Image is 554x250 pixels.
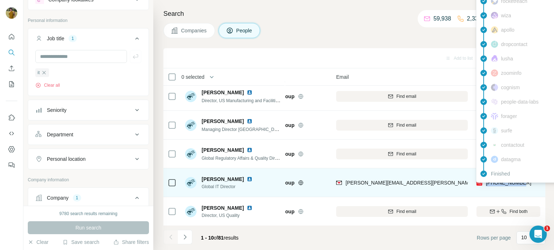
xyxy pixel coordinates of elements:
[214,235,218,241] span: of
[47,35,64,42] div: Job title
[501,141,524,149] span: contactout
[247,147,252,153] img: LinkedIn logo
[491,170,510,177] span: Finished
[491,113,498,120] img: provider forager logo
[62,238,99,246] button: Save search
[185,148,197,160] img: Avatar
[501,113,517,120] span: forager
[434,14,451,23] p: 59,938
[491,143,498,147] img: provider contactout logo
[181,27,207,34] span: Companies
[185,206,197,217] img: Avatar
[47,131,73,138] div: Department
[501,41,527,48] span: dropcontact
[35,82,60,88] button: Clear all
[491,12,498,19] img: provider wiza logo
[6,7,17,19] img: Avatar
[467,14,493,23] p: 2,335,727
[73,195,81,201] div: 1
[201,235,214,241] span: 1 - 10
[185,119,197,131] img: Avatar
[477,234,511,241] span: Rows per page
[28,189,149,209] button: Company1
[501,55,513,62] span: lusha
[491,127,498,134] img: provider surfe logo
[236,27,253,34] span: People
[491,84,498,91] img: provider cognism logo
[202,204,244,212] span: [PERSON_NAME]
[336,91,468,102] button: Find email
[491,41,498,48] img: provider dropcontact logo
[476,206,540,217] button: Find both
[6,46,17,59] button: Search
[396,122,416,128] span: Find email
[247,118,252,124] img: LinkedIn logo
[47,194,69,201] div: Company
[501,26,514,33] span: apollo
[38,69,40,76] span: it
[336,149,468,159] button: Find email
[6,159,17,172] button: Feedback
[247,90,252,95] img: LinkedIn logo
[6,111,17,124] button: Use Surfe on LinkedIn
[47,106,66,114] div: Seniority
[28,150,149,168] button: Personal location
[501,84,520,91] span: cognism
[336,206,468,217] button: Find email
[501,98,538,105] span: people-data-labs
[185,91,197,102] img: Avatar
[181,73,205,81] span: 0 selected
[47,155,85,163] div: Personal location
[28,126,149,143] button: Department
[6,30,17,43] button: Quick start
[501,127,512,134] span: surfe
[6,78,17,91] button: My lists
[336,120,468,131] button: Find email
[28,17,149,24] p: Personal information
[163,9,545,19] h4: Search
[28,238,48,246] button: Clear
[202,183,255,190] span: Global IT Director
[486,180,531,186] span: [PHONE_NUMBER]
[346,180,514,186] span: [PERSON_NAME][EMAIL_ADDRESS][PERSON_NAME][DOMAIN_NAME]
[247,205,252,211] img: LinkedIn logo
[202,155,285,161] span: Global Regulatory Affairs & Quality Director
[491,156,498,163] img: provider datagma logo
[202,97,329,103] span: Director, US Manufacturing and Facilities, Manufacturing Engineer
[202,146,244,154] span: [PERSON_NAME]
[202,212,255,219] span: Director, US Quality
[501,12,511,19] span: wiza
[491,55,498,62] img: provider lusha logo
[491,26,498,33] img: provider apollo logo
[544,226,550,231] span: 1
[202,176,244,183] span: [PERSON_NAME]
[491,69,498,77] img: provider zoominfo logo
[185,177,197,188] img: Avatar
[201,235,238,241] span: results
[202,126,338,132] span: Managing Director [GEOGRAPHIC_DATA] and [GEOGRAPHIC_DATA]
[6,62,17,75] button: Enrich CSV
[491,99,498,105] img: provider people-data-labs logo
[218,235,224,241] span: 81
[6,143,17,156] button: Dashboard
[336,73,349,81] span: Email
[60,210,118,217] div: 9780 search results remaining
[501,69,522,77] span: zoominfo
[178,230,192,244] button: Navigate to next page
[521,234,527,241] p: 10
[202,118,244,125] span: [PERSON_NAME]
[501,156,520,163] span: datagma
[113,238,149,246] button: Share filters
[396,151,416,157] span: Find email
[247,176,252,182] img: LinkedIn logo
[202,89,244,96] span: [PERSON_NAME]
[396,93,416,100] span: Find email
[28,101,149,119] button: Seniority
[6,127,17,140] button: Use Surfe API
[510,208,528,215] span: Find both
[336,179,342,186] img: provider findymail logo
[69,35,77,42] div: 1
[529,226,547,243] iframe: Intercom live chat
[28,30,149,50] button: Job title1
[28,177,149,183] p: Company information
